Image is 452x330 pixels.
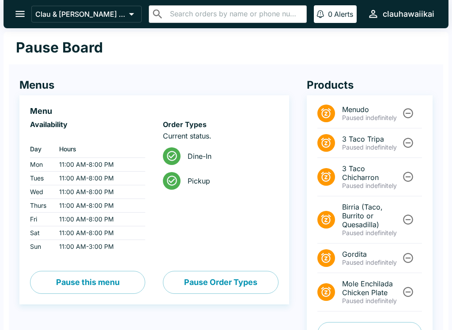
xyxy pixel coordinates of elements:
p: Paused indefinitely [342,259,401,266]
span: Birria (Taco, Burrito or Quesadilla) [342,202,401,229]
td: Wed [30,185,52,199]
p: Paused indefinitely [342,143,401,151]
td: 11:00 AM - 3:00 PM [52,240,145,254]
span: Gordita [342,250,401,259]
td: Fri [30,213,52,226]
div: clauhawaiikai [383,9,434,19]
p: Paused indefinitely [342,229,401,237]
td: 11:00 AM - 8:00 PM [52,172,145,185]
input: Search orders by name or phone number [167,8,303,20]
td: 11:00 AM - 8:00 PM [52,185,145,199]
button: Unpause [400,135,416,151]
span: 3 Taco Tripa [342,135,401,143]
p: Paused indefinitely [342,114,401,122]
button: Unpause [400,105,416,121]
td: 11:00 AM - 8:00 PM [52,158,145,172]
button: Pause Order Types [163,271,278,294]
span: Menudo [342,105,401,114]
td: 11:00 AM - 8:00 PM [52,199,145,213]
p: Paused indefinitely [342,297,401,305]
p: Paused indefinitely [342,182,401,190]
button: open drawer [9,3,31,25]
td: Thurs [30,199,52,213]
td: 11:00 AM - 8:00 PM [52,226,145,240]
td: Sat [30,226,52,240]
span: Mole Enchilada Chicken Plate [342,279,401,297]
td: Sun [30,240,52,254]
h4: Products [307,79,433,92]
p: ‏ [30,131,145,140]
h4: Menus [19,79,289,92]
button: Unpause [400,211,416,228]
button: Unpause [400,169,416,185]
h1: Pause Board [16,39,103,56]
th: Day [30,140,52,158]
p: Current status. [163,131,278,140]
h6: Order Types [163,120,278,129]
button: Unpause [400,284,416,300]
td: Tues [30,172,52,185]
p: Alerts [334,10,353,19]
button: Pause this menu [30,271,145,294]
td: Mon [30,158,52,172]
button: clauhawaiikai [364,4,438,23]
th: Hours [52,140,145,158]
p: Clau & [PERSON_NAME] Cocina 2 - [US_STATE] Kai [35,10,125,19]
td: 11:00 AM - 8:00 PM [52,213,145,226]
button: Unpause [400,250,416,266]
h6: Availability [30,120,145,129]
span: Pickup [188,176,271,185]
p: 0 [328,10,332,19]
span: 3 Taco Chicharron [342,164,401,182]
button: Clau & [PERSON_NAME] Cocina 2 - [US_STATE] Kai [31,6,142,22]
span: Dine-In [188,152,271,161]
